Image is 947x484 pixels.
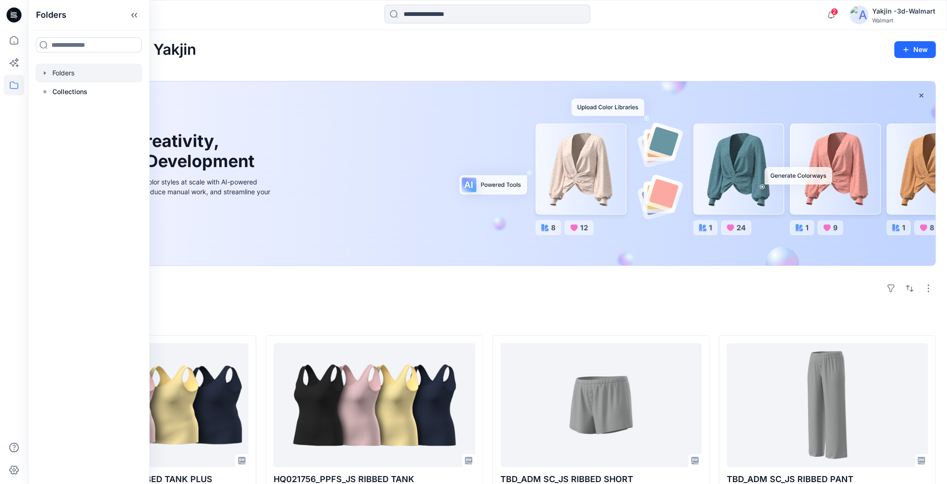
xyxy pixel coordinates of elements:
[274,343,475,467] a: HQ021756_PPFS_JS RIBBED TANK
[500,343,701,467] a: TBD_ADM SC_JS RIBBED SHORT
[727,343,928,467] a: TBD_ADM SC_JS RIBBED PANT
[62,218,273,236] a: Discover more
[39,315,936,326] h4: Styles
[872,17,935,24] div: Walmart
[894,41,936,58] button: New
[872,6,935,17] div: Yakjin -3d-Walmart
[62,131,259,171] h1: Unleash Creativity, Speed Up Development
[62,177,273,206] div: Explore ideas faster and recolor styles at scale with AI-powered tools that boost creativity, red...
[52,86,87,97] p: Collections
[850,6,868,24] img: avatar
[831,8,838,15] span: 2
